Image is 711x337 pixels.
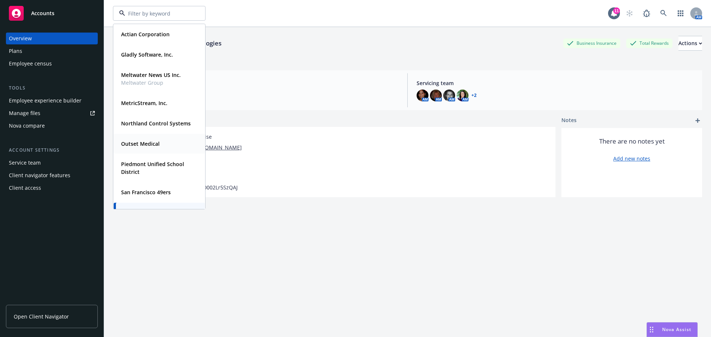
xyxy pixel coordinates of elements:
[417,79,696,87] span: Servicing team
[31,10,54,16] span: Accounts
[613,155,650,162] a: Add new notes
[647,322,698,337] button: Nova Assist
[121,140,160,147] strong: Outset Medical
[430,90,442,101] img: photo
[622,6,637,21] a: Start snowing
[678,36,702,51] button: Actions
[561,116,577,125] span: Notes
[121,161,184,175] strong: Piedmont Unified School District
[656,6,671,21] a: Search
[119,94,398,101] span: EB
[443,90,455,101] img: photo
[121,120,191,127] strong: Northland Control Systems
[613,7,620,14] div: 11
[119,79,398,87] span: Account type
[6,120,98,132] a: Nova compare
[673,6,688,21] a: Switch app
[6,169,98,181] a: Client navigator features
[6,33,98,44] a: Overview
[9,182,41,194] div: Client access
[6,95,98,107] a: Employee experience builder
[678,36,702,50] div: Actions
[647,323,656,337] div: Drag to move
[121,189,171,196] strong: San Francisco 49ers
[6,45,98,57] a: Plans
[6,58,98,70] a: Employee census
[471,93,477,98] a: +2
[9,95,81,107] div: Employee experience builder
[662,326,691,333] span: Nova Assist
[9,120,45,132] div: Nova compare
[639,6,654,21] a: Report a Bug
[9,45,22,57] div: Plans
[121,79,181,87] span: Meltwater Group
[693,116,702,125] a: add
[9,157,41,169] div: Service team
[457,90,468,101] img: photo
[6,3,98,24] a: Accounts
[417,90,428,101] img: photo
[121,100,167,107] strong: MetricStream, Inc.
[626,38,672,48] div: Total Rewards
[6,182,98,194] a: Client access
[6,146,98,154] div: Account settings
[9,58,52,70] div: Employee census
[9,107,40,119] div: Manage files
[14,313,69,320] span: Open Client Navigator
[121,51,173,58] strong: Gladly Software, Inc.
[6,107,98,119] a: Manage files
[6,157,98,169] a: Service team
[9,33,32,44] div: Overview
[563,38,620,48] div: Business Insurance
[6,84,98,92] div: Tools
[121,71,181,78] strong: Meltwater News US Inc.
[125,10,190,17] input: Filter by keyword
[599,137,665,146] span: There are no notes yet
[9,169,70,181] div: Client navigator features
[186,183,238,191] span: 0010V00002Lr5SzQAJ
[121,31,170,38] strong: Actian Corporation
